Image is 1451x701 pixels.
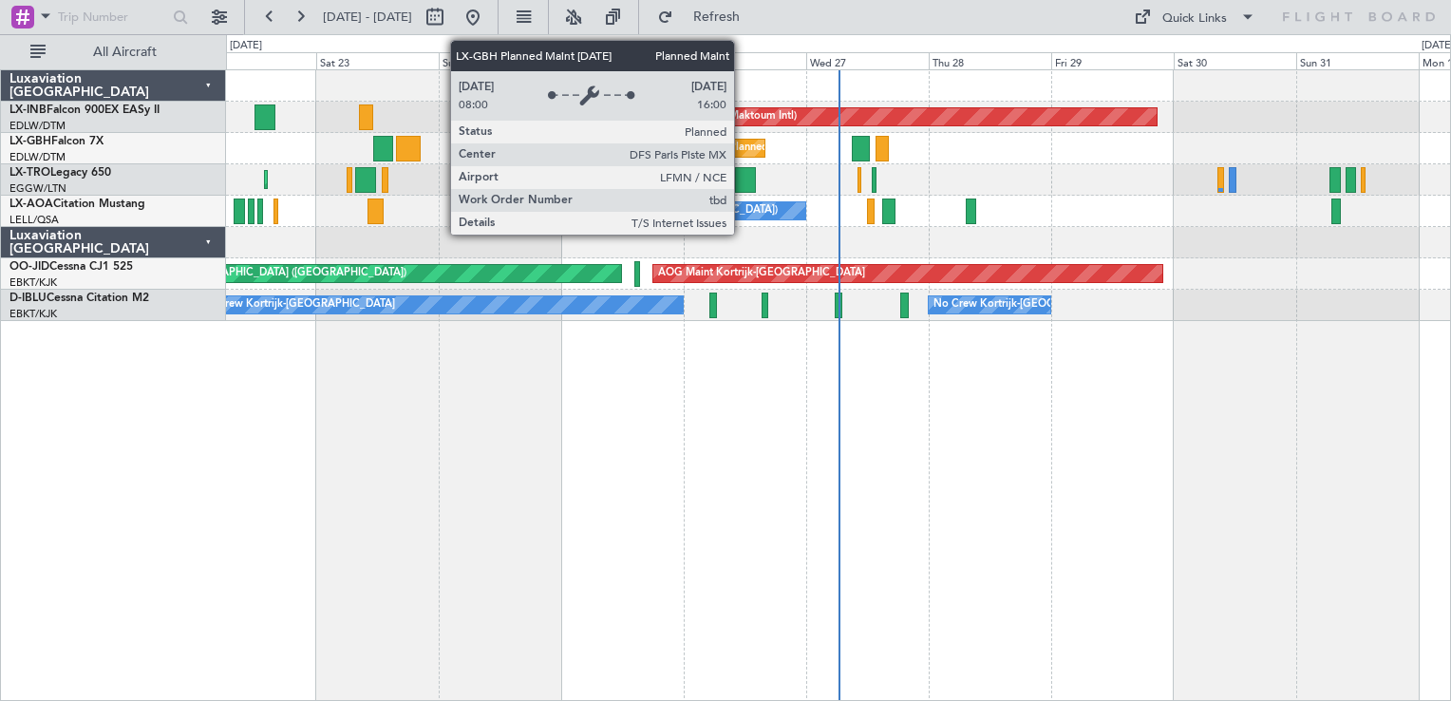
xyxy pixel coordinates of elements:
div: AOG Maint Kortrijk-[GEOGRAPHIC_DATA] [658,259,865,288]
div: Sat 30 [1174,52,1296,69]
span: D-IBLU [9,293,47,304]
div: Planned Maint [GEOGRAPHIC_DATA] ([GEOGRAPHIC_DATA]) [107,259,406,288]
a: EDLW/DTM [9,150,66,164]
div: Unplanned Maint [GEOGRAPHIC_DATA] (Al Maktoum Intl) [516,103,797,131]
span: Refresh [677,10,757,24]
div: Wed 27 [806,52,929,69]
a: LX-TROLegacy 650 [9,167,111,179]
input: Trip Number [58,3,167,31]
div: [DATE] [230,38,262,54]
div: Fri 22 [194,52,316,69]
span: LX-GBH [9,136,51,147]
div: Thu 28 [929,52,1051,69]
a: EGGW/LTN [9,181,66,196]
div: No Crew Barcelona ([GEOGRAPHIC_DATA]) [566,197,778,225]
span: [DATE] - [DATE] [323,9,412,26]
a: LX-GBHFalcon 7X [9,136,104,147]
div: Quick Links [1162,9,1227,28]
a: EBKT/KJK [9,307,57,321]
span: OO-JID [9,261,49,273]
button: Quick Links [1124,2,1265,32]
span: All Aircraft [49,46,200,59]
div: Sun 31 [1296,52,1419,69]
div: Sun 24 [439,52,561,69]
a: LX-INBFalcon 900EX EASy II [9,104,160,116]
a: D-IBLUCessna Citation M2 [9,293,149,304]
a: EBKT/KJK [9,275,57,290]
div: Sat 23 [316,52,439,69]
span: LX-AOA [9,199,53,210]
a: LELL/QSA [9,213,59,227]
div: Planned Maint Nice ([GEOGRAPHIC_DATA]) [729,134,941,162]
button: All Aircraft [21,37,206,67]
span: LX-TRO [9,167,50,179]
div: Tue 26 [684,52,806,69]
span: LX-INB [9,104,47,116]
button: Refresh [649,2,763,32]
a: LX-AOACitation Mustang [9,199,145,210]
div: No Crew Kortrijk-[GEOGRAPHIC_DATA] [933,291,1129,319]
div: No Crew Kortrijk-[GEOGRAPHIC_DATA] [199,291,395,319]
div: Fri 29 [1051,52,1174,69]
a: OO-JIDCessna CJ1 525 [9,261,133,273]
div: Mon 25 [561,52,684,69]
a: EDLW/DTM [9,119,66,133]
